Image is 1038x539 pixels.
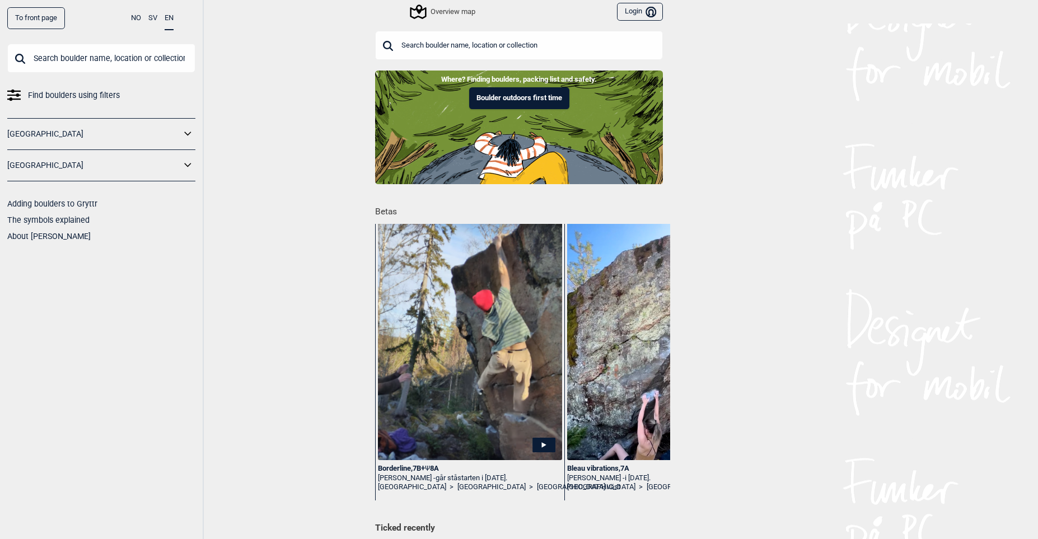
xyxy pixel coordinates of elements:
img: Indoor to outdoor [375,71,663,184]
span: går ståstarten i [DATE]. [436,474,507,482]
div: Bleau vibrations , 7A [567,464,751,474]
img: Charlotte pa Bleau vibrations [567,205,751,495]
span: i [DATE]. [625,474,651,482]
span: > [529,482,533,492]
span: > [450,482,453,492]
div: [PERSON_NAME] - [378,474,562,483]
a: [GEOGRAPHIC_DATA] väst [537,482,620,492]
a: The symbols explained [7,215,90,224]
span: > [639,482,643,492]
button: SV [148,7,157,29]
a: Find boulders using filters [7,87,195,104]
a: About [PERSON_NAME] [7,232,91,241]
a: Adding boulders to Gryttr [7,199,97,208]
p: Where? Finding boulders, packing list and safety. [8,74,1030,85]
h1: Betas [375,199,670,218]
a: [GEOGRAPHIC_DATA] [7,126,181,142]
button: Boulder outdoors first time [469,87,569,109]
a: [GEOGRAPHIC_DATA] [457,482,526,492]
button: Login [617,3,663,21]
a: [GEOGRAPHIC_DATA] [567,482,635,492]
button: EN [165,7,174,30]
div: Borderline , 7B+ 8A [378,464,562,474]
h1: Ticked recently [375,522,663,535]
img: Rasmus pa Borderline [378,205,562,512]
a: [GEOGRAPHIC_DATA] [7,157,181,174]
a: [GEOGRAPHIC_DATA] [647,482,715,492]
div: Overview map [412,5,475,18]
input: Search boulder name, location or collection [7,44,195,73]
a: [GEOGRAPHIC_DATA] [378,482,446,492]
button: NO [131,7,141,29]
span: Find boulders using filters [28,87,120,104]
a: To front page [7,7,65,29]
div: [PERSON_NAME] - [567,474,751,483]
span: Ψ [425,464,430,472]
input: Search boulder name, location or collection [375,31,663,60]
